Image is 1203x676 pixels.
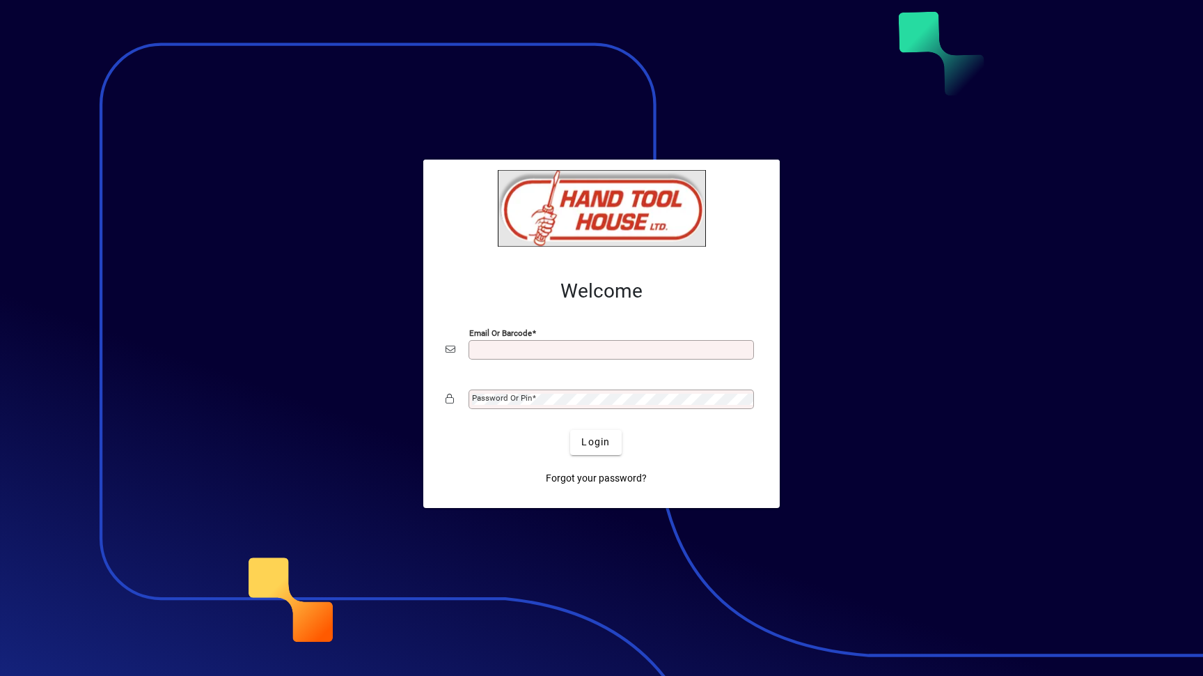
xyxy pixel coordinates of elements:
mat-label: Password or Pin [472,393,532,403]
a: Forgot your password? [540,466,652,491]
h2: Welcome [446,279,757,303]
mat-label: Email or Barcode [469,328,532,337]
span: Forgot your password? [546,471,647,486]
span: Login [581,435,610,450]
button: Login [570,430,621,455]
